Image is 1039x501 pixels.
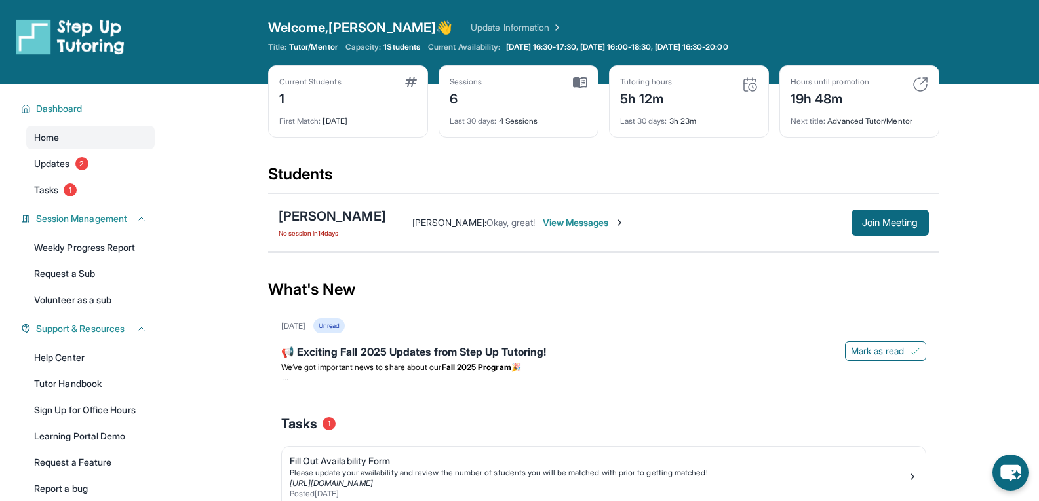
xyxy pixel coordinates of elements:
div: Advanced Tutor/Mentor [791,108,928,126]
div: Students [268,164,939,193]
span: Capacity: [345,42,382,52]
span: First Match : [279,116,321,126]
img: card [405,77,417,87]
div: 📢 Exciting Fall 2025 Updates from Step Up Tutoring! [281,344,926,362]
div: Sessions [450,77,482,87]
span: Last 30 days : [620,116,667,126]
div: Current Students [279,77,342,87]
span: No session in 14 days [279,228,386,238]
div: Tutoring hours [620,77,673,87]
a: Request a Feature [26,451,155,474]
a: Help Center [26,346,155,369]
img: Chevron-Right [614,217,625,228]
span: [DATE] 16:30-17:30, [DATE] 16:00-18:30, [DATE] 16:30-20:00 [506,42,728,52]
a: [DATE] 16:30-17:30, [DATE] 16:00-18:30, [DATE] 16:30-20:00 [503,42,731,52]
img: card [912,77,928,92]
img: Mark as read [910,346,920,356]
span: Dashboard [36,102,83,115]
a: Update Information [471,21,562,34]
div: 6 [450,87,482,108]
a: Tasks1 [26,178,155,202]
span: 🎉 [511,362,521,372]
span: 1 [64,183,77,196]
div: Unread [313,318,345,333]
img: logo [16,18,125,55]
span: Join Meeting [862,219,918,227]
span: Okay, great! [486,217,535,228]
span: [PERSON_NAME] : [412,217,486,228]
span: Next title : [791,116,826,126]
div: [DATE] [281,321,305,331]
span: Tasks [34,183,58,196]
span: Welcome, [PERSON_NAME] 👋 [268,18,453,37]
a: Updates2 [26,152,155,176]
span: Session Management [36,212,127,225]
a: Volunteer as a sub [26,288,155,312]
div: 5h 12m [620,87,673,108]
button: Dashboard [31,102,147,115]
span: We’ve got important news to share about our [281,362,442,372]
span: Current Availability: [428,42,500,52]
img: Chevron Right [549,21,562,34]
div: 4 Sessions [450,108,587,126]
span: 1 [323,417,336,430]
div: 19h 48m [791,87,869,108]
div: What's New [268,261,939,318]
a: Request a Sub [26,262,155,286]
span: Home [34,131,59,144]
a: Sign Up for Office Hours [26,398,155,422]
a: Report a bug [26,477,155,500]
span: Tutor/Mentor [289,42,338,52]
a: [URL][DOMAIN_NAME] [290,478,373,488]
strong: Fall 2025 Program [442,362,511,372]
div: Posted [DATE] [290,489,907,499]
button: Join Meeting [852,210,929,236]
a: Learning Portal Demo [26,424,155,448]
img: card [573,77,587,88]
span: Mark as read [851,344,905,358]
span: Title: [268,42,286,52]
span: View Messages [543,216,625,229]
span: Support & Resources [36,322,125,335]
span: 2 [75,157,88,170]
div: Fill Out Availability Form [290,455,907,468]
button: Support & Resources [31,322,147,335]
div: [PERSON_NAME] [279,207,386,225]
span: 1 Students [383,42,420,52]
span: Last 30 days : [450,116,497,126]
button: Mark as read [845,341,926,361]
span: Updates [34,157,70,170]
div: [DATE] [279,108,417,126]
a: Home [26,126,155,149]
img: card [742,77,758,92]
div: 3h 23m [620,108,758,126]
div: Please update your availability and review the number of students you will be matched with prior ... [290,468,907,478]
a: Weekly Progress Report [26,236,155,259]
a: Tutor Handbook [26,372,155,396]
span: Tasks [281,415,317,433]
button: Session Management [31,212,147,225]
div: Hours until promotion [791,77,869,87]
div: 1 [279,87,342,108]
button: chat-button [992,455,1029,491]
